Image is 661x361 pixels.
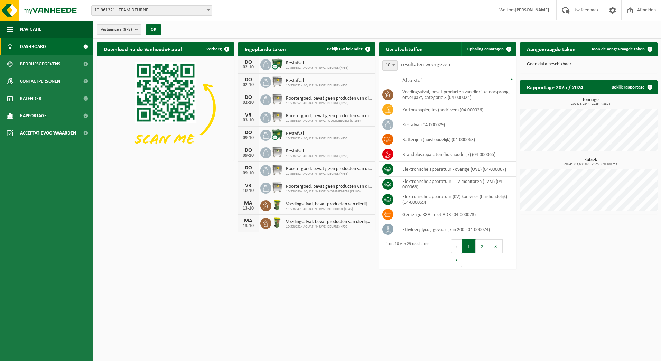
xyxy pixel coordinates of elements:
span: 10-536652 - AQUAFIN - RWZI DEURNE (KP53) [286,225,372,229]
div: 13-10 [241,224,255,229]
td: elektronische apparatuur (KV) koelvries (huishoudelijk) (04-000069) [397,192,516,207]
span: Bedrijfsgegevens [20,55,60,73]
span: 10-536652 - AQUAFIN - RWZI DEURNE (KP53) [286,172,372,176]
div: DO [241,130,255,136]
img: WB-1100-CU [271,58,283,70]
div: 03-10 [241,118,255,123]
img: WB-0060-HPE-GN-50 [271,217,283,229]
div: 10-10 [241,188,255,193]
span: 2024: 333,680 m3 - 2025: 270,180 m3 [523,163,658,166]
div: 02-10 [241,100,255,105]
span: Contactpersonen [20,73,60,90]
count: (8/8) [123,27,132,32]
img: WB-1100-GAL-GY-01 [271,111,283,123]
button: 3 [489,239,503,253]
strong: [PERSON_NAME] [515,8,549,13]
span: Roostergoed, bevat geen producten van dierlijke oorsprong [286,113,372,119]
button: 1 [462,239,476,253]
img: WB-1100-GAL-GY-01 [271,93,283,105]
div: 02-10 [241,65,255,70]
span: Restafval [286,131,348,137]
span: Restafval [286,149,348,154]
div: VR [241,112,255,118]
span: 10-536652 - AQUAFIN - RWZI DEURNE (KP53) [286,154,348,158]
span: Voedingsafval, bevat producten van dierlijke oorsprong, onverpakt, categorie 3 [286,202,372,207]
div: MA [241,218,255,224]
label: resultaten weergeven [401,62,450,67]
button: Vestigingen(8/8) [97,24,141,35]
div: VR [241,183,255,188]
span: Kalender [20,90,41,107]
img: WB-0060-HPE-GN-50 [271,199,283,211]
td: elektronische apparatuur - overige (OVE) (04-000067) [397,162,516,177]
div: 1 tot 10 van 29 resultaten [382,239,429,268]
span: Restafval [286,78,348,84]
span: 10 [383,61,397,70]
div: 09-10 [241,153,255,158]
span: Roostergoed, bevat geen producten van dierlijke oorsprong [286,184,372,189]
span: Ophaling aanvragen [467,47,504,52]
span: 10 [382,60,398,71]
span: Dashboard [20,38,46,55]
a: Toon de aangevraagde taken [586,42,657,56]
span: Navigatie [20,21,41,38]
div: DO [241,165,255,171]
img: WB-1100-CU [271,129,283,140]
img: WB-1100-GAL-GY-01 [271,76,283,87]
span: 10-536680 - AQUAFIN - RWZI WOMMELGEM (KP165) [286,119,372,123]
td: voedingsafval, bevat producten van dierlijke oorsprong, onverpakt, categorie 3 (04-000024) [397,87,516,102]
img: Download de VHEPlus App [97,56,234,159]
div: 09-10 [241,171,255,176]
a: Bekijk uw kalender [322,42,375,56]
h2: Uw afvalstoffen [379,42,430,56]
span: Roostergoed, bevat geen producten van dierlijke oorsprong [286,166,372,172]
h2: Download nu de Vanheede+ app! [97,42,189,56]
button: Verberg [201,42,234,56]
span: 10-536652 - AQUAFIN - RWZI DEURNE (KP53) [286,101,372,105]
span: Vestigingen [101,25,132,35]
button: OK [146,24,161,35]
div: 13-10 [241,206,255,211]
span: 10-536652 - AQUAFIN - RWZI DEURNE (KP53) [286,84,348,88]
span: 10-536652 - AQUAFIN - RWZI DEURNE (KP53) [286,137,348,141]
div: DO [241,77,255,83]
td: karton/papier, los (bedrijven) (04-000026) [397,102,516,117]
span: Voedingsafval, bevat producten van dierlijke oorsprong, onverpakt, categorie 3 [286,219,372,225]
td: restafval (04-000029) [397,117,516,132]
td: batterijen (huishoudelijk) (04-000063) [397,132,516,147]
a: Ophaling aanvragen [461,42,516,56]
button: Previous [451,239,462,253]
img: WB-1100-GAL-GY-01 [271,164,283,176]
span: 10-961321 - TEAM DEURNE [92,6,212,15]
div: 09-10 [241,136,255,140]
h3: Kubiek [523,158,658,166]
div: DO [241,148,255,153]
span: Rapportage [20,107,47,124]
h2: Rapportage 2025 / 2024 [520,80,590,94]
button: 2 [476,239,489,253]
span: 10-536680 - AQUAFIN - RWZI WOMMELGEM (KP165) [286,189,372,194]
span: Roostergoed, bevat geen producten van dierlijke oorsprong [286,96,372,101]
div: DO [241,95,255,100]
span: Verberg [206,47,222,52]
div: 02-10 [241,83,255,87]
span: 10-961321 - TEAM DEURNE [91,5,212,16]
a: Bekijk rapportage [606,80,657,94]
p: Geen data beschikbaar. [527,62,651,67]
td: elektronische apparatuur - TV-monitoren (TVM) (04-000068) [397,177,516,192]
h2: Ingeplande taken [238,42,293,56]
span: Acceptatievoorwaarden [20,124,76,142]
td: gemengd KGA - niet ADR (04-000073) [397,207,516,222]
div: DO [241,59,255,65]
h2: Aangevraagde taken [520,42,583,56]
span: Toon de aangevraagde taken [591,47,645,52]
span: 10-536647 - AQUAFIN - RWZI BOECHOUT (KP45) [286,207,372,211]
button: Next [451,253,462,267]
span: Restafval [286,61,348,66]
img: WB-1100-GAL-GY-01 [271,182,283,193]
img: WB-1100-GAL-GY-01 [271,146,283,158]
td: ethyleenglycol, gevaarlijk in 200l (04-000074) [397,222,516,237]
span: 10-536652 - AQUAFIN - RWZI DEURNE (KP53) [286,66,348,70]
h3: Tonnage [523,98,658,106]
td: brandblusapparaten (huishoudelijk) (04-000065) [397,147,516,162]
